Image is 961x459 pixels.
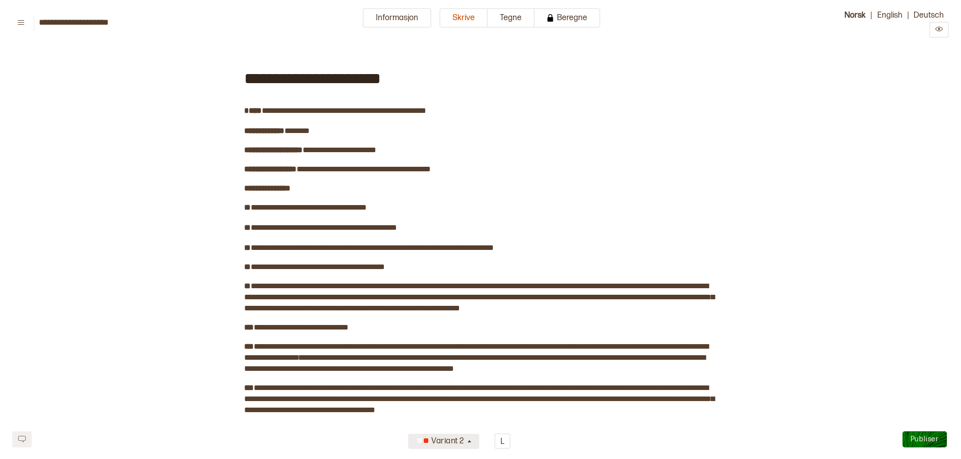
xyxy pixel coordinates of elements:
[535,8,600,38] a: Beregne
[414,433,466,450] div: Variant 2
[823,8,949,38] div: | |
[929,22,949,38] button: Preview
[408,434,479,449] button: Variant 2
[439,8,488,28] button: Skrive
[902,431,947,447] button: Publiser
[363,8,431,28] button: Informasjon
[929,26,949,35] a: Preview
[935,25,943,33] svg: Preview
[909,8,949,22] button: Deutsch
[911,435,939,443] span: Publiser
[488,8,535,38] a: Tegne
[839,8,871,22] button: Norsk
[488,8,535,28] button: Tegne
[535,8,600,28] button: Beregne
[439,8,488,38] a: Skrive
[872,8,908,22] button: English
[494,433,511,449] button: L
